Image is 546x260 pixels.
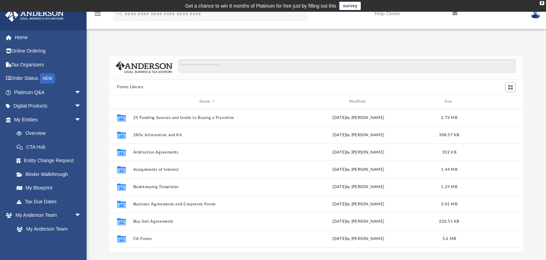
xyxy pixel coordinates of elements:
[3,8,66,22] img: Anderson Advisors Platinum Portal
[5,113,92,127] a: My Entitiesarrow_drop_down
[5,72,92,86] a: Order StatusNEW
[284,132,432,138] div: [DATE] by [PERSON_NAME]
[284,235,432,242] div: [DATE] by [PERSON_NAME]
[540,1,544,5] div: close
[442,150,457,154] span: 332 KB
[133,219,281,224] button: Buy-Sell Agreements
[74,113,88,127] span: arrow_drop_down
[10,236,88,250] a: Anderson System
[284,99,432,105] div: Modified
[441,185,457,188] span: 1.25 MB
[133,99,281,105] div: Name
[284,149,432,155] div: [DATE] by [PERSON_NAME]
[93,10,102,18] i: menu
[5,30,92,44] a: Home
[441,115,457,119] span: 2.72 MB
[530,9,541,19] img: User Pic
[5,58,92,72] a: Tax Organizers
[5,44,92,58] a: Online Ordering
[74,85,88,100] span: arrow_drop_down
[284,114,432,121] div: [DATE] by [PERSON_NAME]
[116,9,123,17] i: search
[133,115,281,120] button: 25 Funding Sources and Guide to Buying a Franchise
[284,201,432,207] div: [DATE] by [PERSON_NAME]
[178,59,516,73] input: Search files and folders
[10,167,92,181] a: Binder Walkthrough
[133,185,281,189] button: Bookkeeping Templates
[10,154,92,168] a: Entity Change Request
[441,202,457,206] span: 3.01 MB
[442,236,456,240] span: 5.6 MB
[284,184,432,190] div: [DATE] by [PERSON_NAME]
[5,85,92,99] a: Platinum Q&Aarrow_drop_down
[74,208,88,223] span: arrow_drop_down
[117,84,143,90] button: Forms Library
[339,2,361,10] a: survey
[109,109,523,252] div: grid
[10,140,92,154] a: CTA Hub
[133,150,281,155] button: Arbitration Agreements
[466,99,515,105] div: id
[505,82,516,92] button: Switch to Grid View
[284,166,432,173] div: [DATE] by [PERSON_NAME]
[40,73,55,84] div: NEW
[133,167,281,172] button: Assignments of Interest
[133,236,281,241] button: CA Forms
[436,99,463,105] div: Size
[284,218,432,224] div: [DATE] by [PERSON_NAME]
[439,133,459,137] span: 308.57 KB
[5,208,88,222] a: My Anderson Teamarrow_drop_down
[93,13,102,18] a: menu
[10,222,85,236] a: My Anderson Team
[10,127,92,140] a: Overview
[185,2,337,10] div: Get a chance to win 6 months of Platinum for free just by filling out this
[113,99,130,105] div: id
[10,195,92,208] a: Tax Due Dates
[5,99,92,113] a: Digital Productsarrow_drop_down
[441,167,457,171] span: 1.44 MB
[439,219,459,223] span: 202.51 KB
[10,181,88,195] a: My Blueprint
[74,99,88,113] span: arrow_drop_down
[133,202,281,206] button: Business Agreements and Corporate Forms
[133,133,281,137] button: 280a Information and Kit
